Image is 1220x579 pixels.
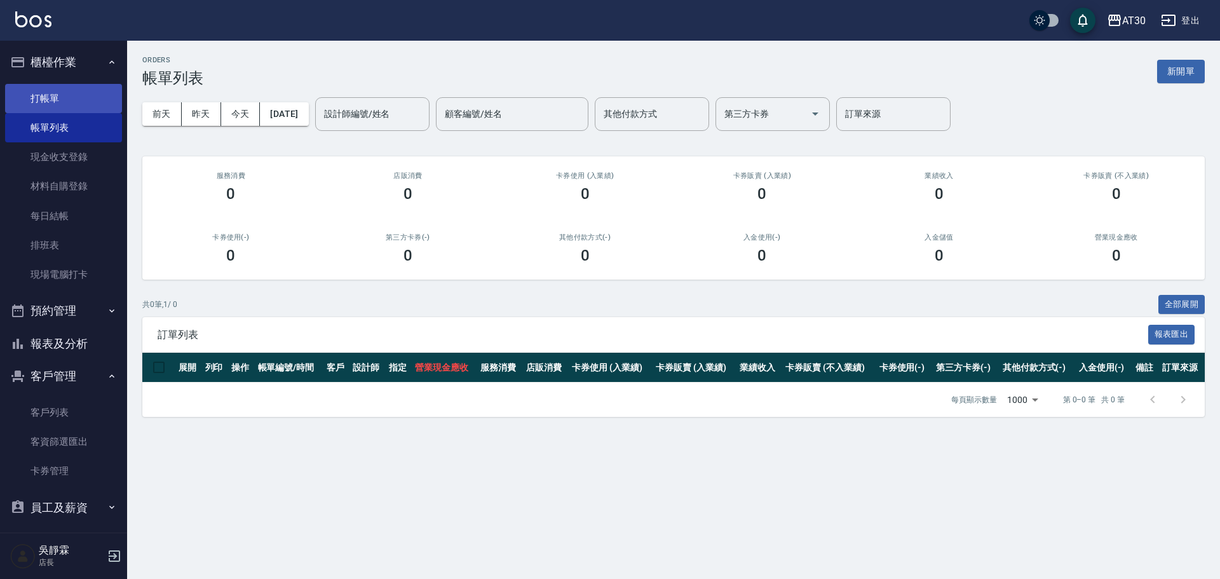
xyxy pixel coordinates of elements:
a: 排班表 [5,231,122,260]
button: 前天 [142,102,182,126]
h3: 0 [935,247,944,264]
button: 櫃檯作業 [5,46,122,79]
th: 展開 [175,353,202,383]
h3: 0 [757,185,766,203]
a: 客資篩選匯出 [5,427,122,456]
h3: 0 [757,247,766,264]
h3: 0 [226,185,235,203]
h3: 0 [581,247,590,264]
h2: 營業現金應收 [1043,233,1189,242]
button: Open [805,104,825,124]
h2: ORDERS [142,56,203,64]
div: 1000 [1002,383,1043,417]
a: 卡券管理 [5,456,122,486]
button: [DATE] [260,102,308,126]
th: 入金使用(-) [1076,353,1132,383]
h3: 0 [1112,247,1121,264]
button: 客戶管理 [5,360,122,393]
button: 預約管理 [5,294,122,327]
a: 現場電腦打卡 [5,260,122,289]
th: 業績收入 [736,353,782,383]
button: 今天 [221,102,261,126]
button: 新開單 [1157,60,1205,83]
h3: 服務消費 [158,172,304,180]
a: 材料自購登錄 [5,172,122,201]
th: 備註 [1132,353,1159,383]
h3: 0 [935,185,944,203]
h3: 0 [226,247,235,264]
th: 其他付款方式(-) [1000,353,1076,383]
a: 新開單 [1157,65,1205,77]
th: 卡券使用(-) [876,353,933,383]
th: 設計師 [349,353,386,383]
a: 打帳單 [5,84,122,113]
button: save [1070,8,1095,33]
h3: 0 [1112,185,1121,203]
th: 帳單編號/時間 [255,353,323,383]
button: 商品管理 [5,524,122,557]
button: 員工及薪資 [5,491,122,524]
h3: 0 [403,185,412,203]
p: 店長 [39,557,104,568]
th: 客戶 [323,353,350,383]
a: 報表匯出 [1148,328,1195,340]
h2: 入金使用(-) [689,233,836,242]
th: 操作 [228,353,255,383]
th: 列印 [202,353,229,383]
h5: 吳靜霖 [39,544,104,557]
h3: 帳單列表 [142,69,203,87]
a: 帳單列表 [5,113,122,142]
h2: 店販消費 [335,172,482,180]
h2: 第三方卡券(-) [335,233,482,242]
th: 卡券販賣 (入業績) [653,353,736,383]
h3: 0 [581,185,590,203]
th: 訂單來源 [1159,353,1205,383]
th: 第三方卡券(-) [933,353,1000,383]
th: 指定 [386,353,412,383]
h3: 0 [403,247,412,264]
p: 每頁顯示數量 [951,394,997,405]
img: Person [10,543,36,569]
h2: 卡券使用(-) [158,233,304,242]
th: 營業現金應收 [412,353,477,383]
span: 訂單列表 [158,329,1148,341]
h2: 其他付款方式(-) [512,233,658,242]
h2: 卡券使用 (入業績) [512,172,658,180]
button: 全部展開 [1158,295,1205,315]
button: AT30 [1102,8,1151,34]
div: AT30 [1122,13,1146,29]
button: 報表匯出 [1148,325,1195,344]
p: 第 0–0 筆 共 0 筆 [1063,394,1125,405]
a: 客戶列表 [5,398,122,427]
button: 登出 [1156,9,1205,32]
h2: 業績收入 [866,172,1013,180]
th: 店販消費 [523,353,569,383]
img: Logo [15,11,51,27]
p: 共 0 筆, 1 / 0 [142,299,177,310]
a: 每日結帳 [5,201,122,231]
h2: 入金儲值 [866,233,1013,242]
th: 卡券使用 (入業績) [569,353,653,383]
h2: 卡券販賣 (入業績) [689,172,836,180]
th: 服務消費 [477,353,523,383]
a: 現金收支登錄 [5,142,122,172]
th: 卡券販賣 (不入業績) [782,353,876,383]
h2: 卡券販賣 (不入業績) [1043,172,1189,180]
button: 昨天 [182,102,221,126]
button: 報表及分析 [5,327,122,360]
